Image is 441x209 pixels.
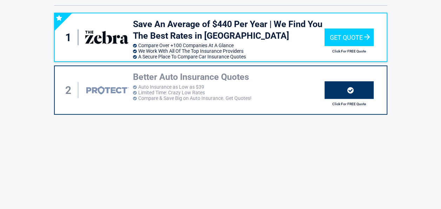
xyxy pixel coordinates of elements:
li: Compare & Save Big on Auto Insurance. Get Quotes! [133,95,325,101]
img: thezebra's logo [84,26,129,48]
div: Get Quote [325,28,374,46]
li: Compare Over +100 Companies At A Glance [133,43,325,48]
li: Auto Insurance as Low as $39 [133,84,325,90]
li: Limited Time: Crazy Low Rates [133,90,325,95]
h3: Better Auto Insurance Quotes [133,71,325,83]
h2: Click For FREE Quote [325,49,374,53]
h3: Save An Average of $440 Per Year | We Find You The Best Rates in [GEOGRAPHIC_DATA] [133,19,325,42]
li: A Secure Place To Compare Car Insurance Quotes [133,54,325,59]
li: We Work With All Of The Top Insurance Providers [133,48,325,54]
h2: Click For FREE Quote [325,102,374,106]
div: 2 [62,82,79,98]
img: protect's logo [84,79,129,101]
div: 1 [62,30,79,45]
